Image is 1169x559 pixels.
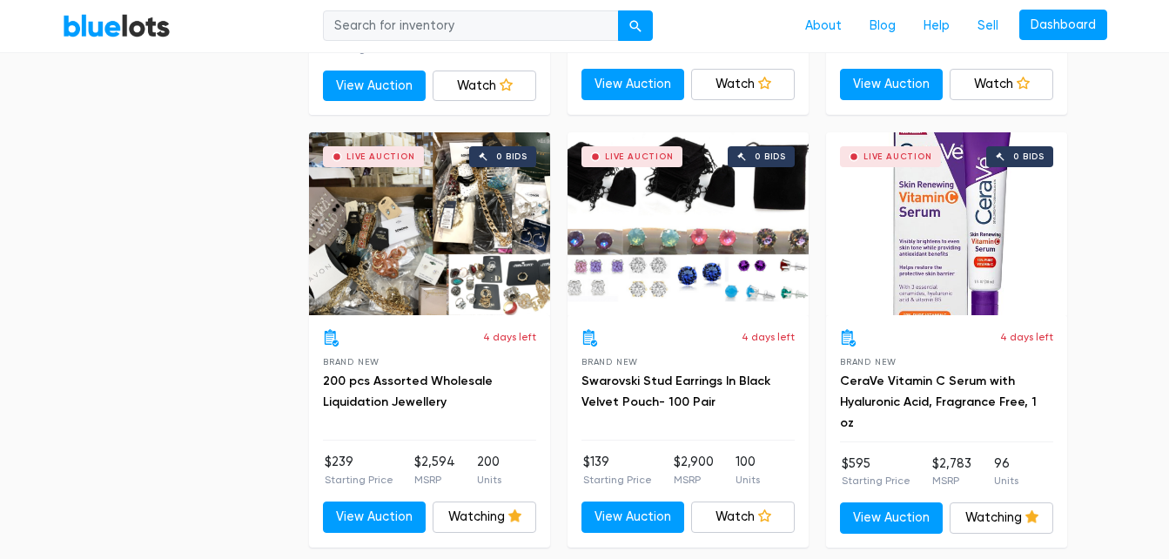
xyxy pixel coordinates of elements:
a: CeraVe Vitamin C Serum with Hyaluronic Acid, Fragrance Free, 1 oz [840,374,1037,430]
a: Watching [433,502,536,533]
span: Brand New [323,357,380,367]
a: Live Auction 0 bids [309,132,550,315]
span: Brand New [840,357,897,367]
li: $2,594 [414,453,455,488]
a: Sell [964,10,1012,43]
p: Starting Price [325,472,393,488]
input: Search for inventory [323,10,619,42]
a: BlueLots [63,13,171,38]
li: $2,783 [932,455,971,489]
p: 4 days left [483,329,536,345]
p: 4 days left [742,329,795,345]
a: View Auction [840,502,944,534]
p: 4 days left [1000,329,1053,345]
a: Live Auction 0 bids [568,132,809,315]
div: Live Auction [605,152,674,161]
a: Swarovski Stud Earrings In Black Velvet Pouch- 100 Pair [581,374,770,409]
div: 0 bids [755,152,786,161]
div: Live Auction [346,152,415,161]
a: View Auction [581,502,685,533]
a: Watch [691,502,795,533]
a: View Auction [323,71,427,102]
a: Watching [950,502,1053,534]
a: About [791,10,856,43]
span: Brand New [581,357,638,367]
a: Live Auction 0 bids [826,132,1067,315]
li: $139 [583,453,652,488]
div: Live Auction [863,152,932,161]
li: 100 [736,453,760,488]
a: Help [910,10,964,43]
a: 200 pcs Assorted Wholesale Liquidation Jewellery [323,374,493,409]
a: Watch [691,69,795,100]
a: View Auction [840,69,944,100]
p: MSRP [674,472,714,488]
li: 96 [994,455,1018,489]
p: Units [477,472,501,488]
div: 0 bids [1013,152,1045,161]
a: View Auction [581,69,685,100]
p: Units [736,472,760,488]
p: MSRP [414,472,455,488]
a: Blog [856,10,910,43]
a: Watch [433,71,536,102]
p: Starting Price [842,473,910,488]
li: $2,900 [674,453,714,488]
p: Units [994,473,1018,488]
li: $239 [325,453,393,488]
div: 0 bids [496,152,527,161]
li: 200 [477,453,501,488]
p: Starting Price [583,472,652,488]
a: Watch [950,69,1053,100]
a: View Auction [323,502,427,533]
a: Dashboard [1019,10,1107,41]
p: MSRP [932,473,971,488]
li: $595 [842,455,910,489]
